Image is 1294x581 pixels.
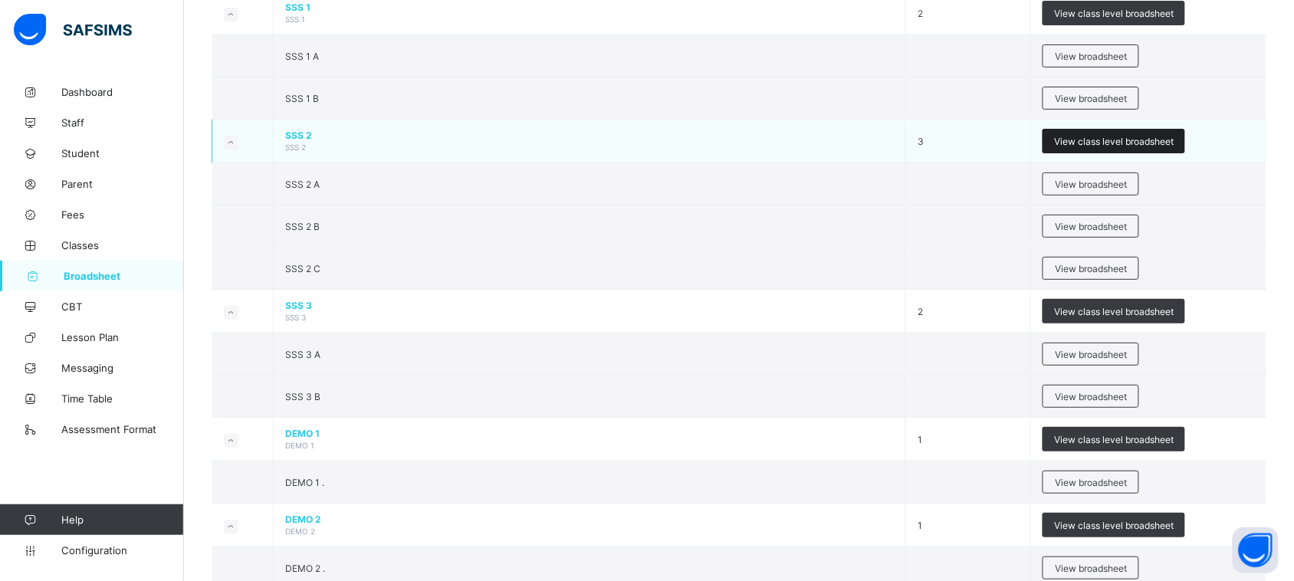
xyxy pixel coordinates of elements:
[1233,527,1279,573] button: Open asap
[1055,93,1127,104] span: View broadsheet
[61,362,184,374] span: Messaging
[61,147,184,159] span: Student
[918,306,923,317] span: 2
[61,117,184,129] span: Staff
[1055,221,1127,232] span: View broadsheet
[285,441,314,450] span: DEMO 1
[1043,427,1185,438] a: View class level broadsheet
[285,563,325,574] span: DEMO 2 .
[1054,8,1174,19] span: View class level broadsheet
[285,349,320,360] span: SSS 3 A
[61,514,183,526] span: Help
[1043,385,1139,396] a: View broadsheet
[918,520,922,531] span: 1
[285,221,320,232] span: SSS 2 B
[285,93,319,104] span: SSS 1 B
[61,86,184,98] span: Dashboard
[1055,263,1127,274] span: View broadsheet
[1055,563,1127,574] span: View broadsheet
[1055,51,1127,62] span: View broadsheet
[61,423,184,435] span: Assessment Format
[285,143,306,152] span: SSS 2
[1054,306,1174,317] span: View class level broadsheet
[1055,477,1127,488] span: View broadsheet
[61,331,184,343] span: Lesson Plan
[14,14,132,46] img: safsims
[1043,172,1139,184] a: View broadsheet
[1055,179,1127,190] span: View broadsheet
[285,179,320,190] span: SSS 2 A
[61,239,184,251] span: Classes
[285,313,306,322] span: SSS 3
[285,428,894,439] span: DEMO 1
[1043,556,1139,568] a: View broadsheet
[285,391,320,402] span: SSS 3 B
[64,270,184,282] span: Broadsheet
[1043,1,1185,12] a: View class level broadsheet
[61,392,184,405] span: Time Table
[1043,87,1139,98] a: View broadsheet
[285,2,894,13] span: SSS 1
[1055,349,1127,360] span: View broadsheet
[1054,136,1174,147] span: View class level broadsheet
[918,8,923,19] span: 2
[285,514,894,525] span: DEMO 2
[1043,343,1139,354] a: View broadsheet
[285,15,305,24] span: SSS 1
[1043,44,1139,56] a: View broadsheet
[285,51,319,62] span: SSS 1 A
[285,477,324,488] span: DEMO 1 .
[1055,391,1127,402] span: View broadsheet
[285,263,320,274] span: SSS 2 C
[1043,513,1185,524] a: View class level broadsheet
[1043,129,1185,140] a: View class level broadsheet
[61,208,184,221] span: Fees
[1043,257,1139,268] a: View broadsheet
[61,300,184,313] span: CBT
[1043,215,1139,226] a: View broadsheet
[1054,434,1174,445] span: View class level broadsheet
[1054,520,1174,531] span: View class level broadsheet
[285,527,315,536] span: DEMO 2
[285,300,894,311] span: SSS 3
[285,130,894,141] span: SSS 2
[918,136,924,147] span: 3
[918,434,922,445] span: 1
[1043,299,1185,310] a: View class level broadsheet
[61,178,184,190] span: Parent
[1043,471,1139,482] a: View broadsheet
[61,544,183,556] span: Configuration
